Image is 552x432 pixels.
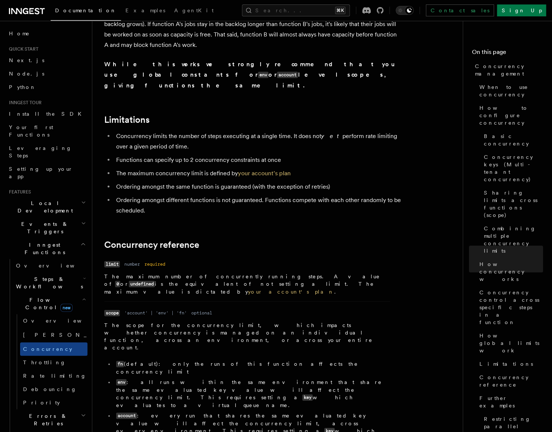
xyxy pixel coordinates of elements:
a: Node.js [6,67,87,80]
a: Sharing limits across functions (scope) [481,186,543,222]
h4: On this page [472,48,543,60]
code: undefined [129,281,155,287]
a: Concurrency reference [476,371,543,391]
a: When to use concurrency [476,80,543,101]
a: Python [6,80,87,94]
a: Contact sales [426,4,494,16]
kbd: ⌘K [335,7,345,14]
button: Steps & Workflows [13,272,87,293]
li: Functions can specify up to 2 concurrency constraints at once [114,155,402,165]
a: Your first Functions [6,121,87,141]
span: Flow Control [13,296,82,311]
a: How global limits work [476,329,543,357]
span: How concurrency works [479,260,543,283]
a: Throttling [20,356,87,369]
a: Sign Up [497,4,546,16]
span: Python [9,84,36,90]
span: Home [9,30,30,37]
a: Debouncing [20,383,87,396]
a: Concurrency management [472,60,543,80]
span: Limitations [479,360,533,368]
a: Concurrency [20,342,87,356]
li: (default): only the runs of this function affects the concurrency limit [114,360,390,375]
a: Home [6,27,87,40]
span: Documentation [55,7,117,13]
code: limit [104,261,120,268]
span: Leveraging Steps [9,145,72,159]
span: new [60,304,73,312]
span: Concurrency [23,346,72,352]
a: Overview [13,259,87,272]
span: Your first Functions [9,124,53,138]
a: Concurrency control across specific steps in a function [476,286,543,329]
button: Local Development [6,196,87,217]
dd: number [124,261,140,267]
a: [PERSON_NAME] [20,327,87,342]
a: Limitations [476,357,543,371]
button: Errors & Retries [13,409,87,430]
code: fn [116,361,124,367]
button: Events & Triggers [6,217,87,238]
span: Overview [16,263,93,269]
a: Limitations [104,115,150,125]
span: Examples [125,7,165,13]
li: The maximum concurrency limit is defined by [114,168,402,179]
a: Examples [121,2,170,20]
a: your account's plan [248,289,334,295]
span: Rate limiting [23,373,86,379]
a: Priority [20,396,87,409]
a: Concurrency keys (Multi-tenant concurrency) [481,150,543,186]
span: Inngest tour [6,100,42,106]
p: The maximum number of concurrently running steps. A value of or is the equivalent of not setting ... [104,273,390,295]
dd: 'account' | 'env' | 'fn' [124,310,187,316]
button: Flow Controlnew [13,293,87,314]
dd: required [144,261,165,267]
span: Errors & Retries [13,412,81,427]
a: Further examples [476,391,543,412]
a: Setting up your app [6,162,87,183]
button: Search...⌘K [242,4,350,16]
a: Rate limiting [20,369,87,383]
span: Basic concurrency [484,132,543,147]
span: Quick start [6,46,38,52]
code: key [302,394,313,401]
em: yet [321,132,342,140]
li: : all runs within the same environment that share the same evaluated key value will affect the co... [114,378,390,409]
code: env [116,379,127,385]
p: The scope for the concurrency limit, which impacts whether concurrency is managed on an individua... [104,321,390,351]
li: Concurrency limits the number of steps executing at a single time. It does not perform rate limit... [114,131,402,152]
code: account [277,72,298,78]
a: How concurrency works [476,257,543,286]
button: Inngest Functions [6,238,87,259]
span: Events & Triggers [6,220,81,235]
a: your account's plan [238,170,291,177]
a: Combining multiple concurrency limits [481,222,543,257]
li: Ordering amongst the same function is guaranteed (with the exception of retries) [114,182,402,192]
span: Setting up your app [9,166,73,179]
span: Concurrency reference [479,374,543,388]
span: Concurrency control across specific steps in a function [479,289,543,326]
span: When to use concurrency [479,83,543,98]
div: Flow Controlnew [13,314,87,409]
a: Concurrency reference [104,240,199,250]
span: Further examples [479,394,543,409]
span: Inngest Functions [6,241,80,256]
a: AgentKit [170,2,218,20]
code: account [116,413,137,419]
a: Documentation [51,2,121,21]
span: AgentKit [174,7,214,13]
span: Concurrency management [475,63,543,77]
span: Next.js [9,57,44,63]
span: [PERSON_NAME] [23,332,132,338]
span: Sharing limits across functions (scope) [484,189,543,219]
code: scope [104,310,120,316]
span: How to configure concurrency [479,104,543,127]
span: Features [6,189,31,195]
span: Combining multiple concurrency limits [484,225,543,255]
span: Overview [23,318,100,324]
p: Because functions are FIFO, function runs are more likely to be worked on the older their jobs ge... [104,9,402,50]
a: How to configure concurrency [476,101,543,129]
a: Basic concurrency [481,129,543,150]
code: env [258,72,268,78]
span: How global limits work [479,332,543,354]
